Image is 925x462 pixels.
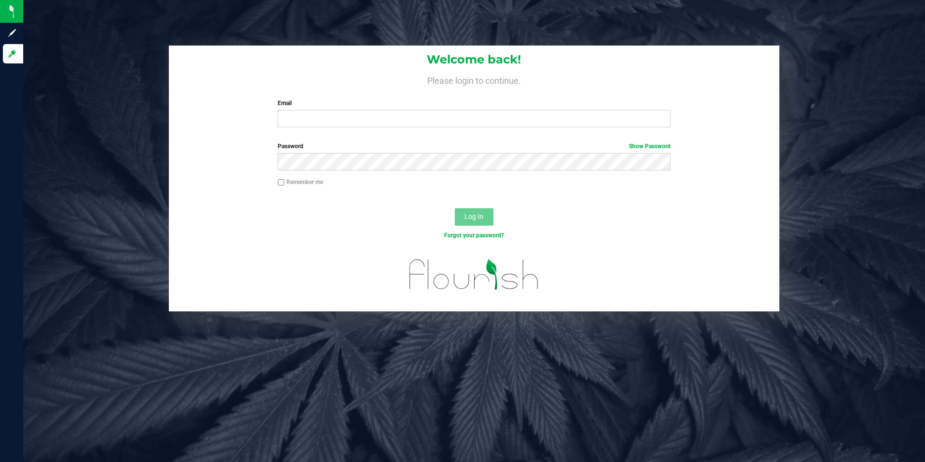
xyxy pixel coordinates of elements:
[455,208,493,226] button: Log In
[7,49,17,59] inline-svg: Log in
[464,213,483,220] span: Log In
[278,143,303,150] span: Password
[169,53,780,66] h1: Welcome back!
[398,250,551,299] img: flourish_logo.svg
[278,99,671,108] label: Email
[629,143,671,150] a: Show Password
[278,179,284,186] input: Remember me
[7,28,17,38] inline-svg: Sign up
[169,74,780,85] h4: Please login to continue.
[278,178,323,186] label: Remember me
[444,232,504,239] a: Forgot your password?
